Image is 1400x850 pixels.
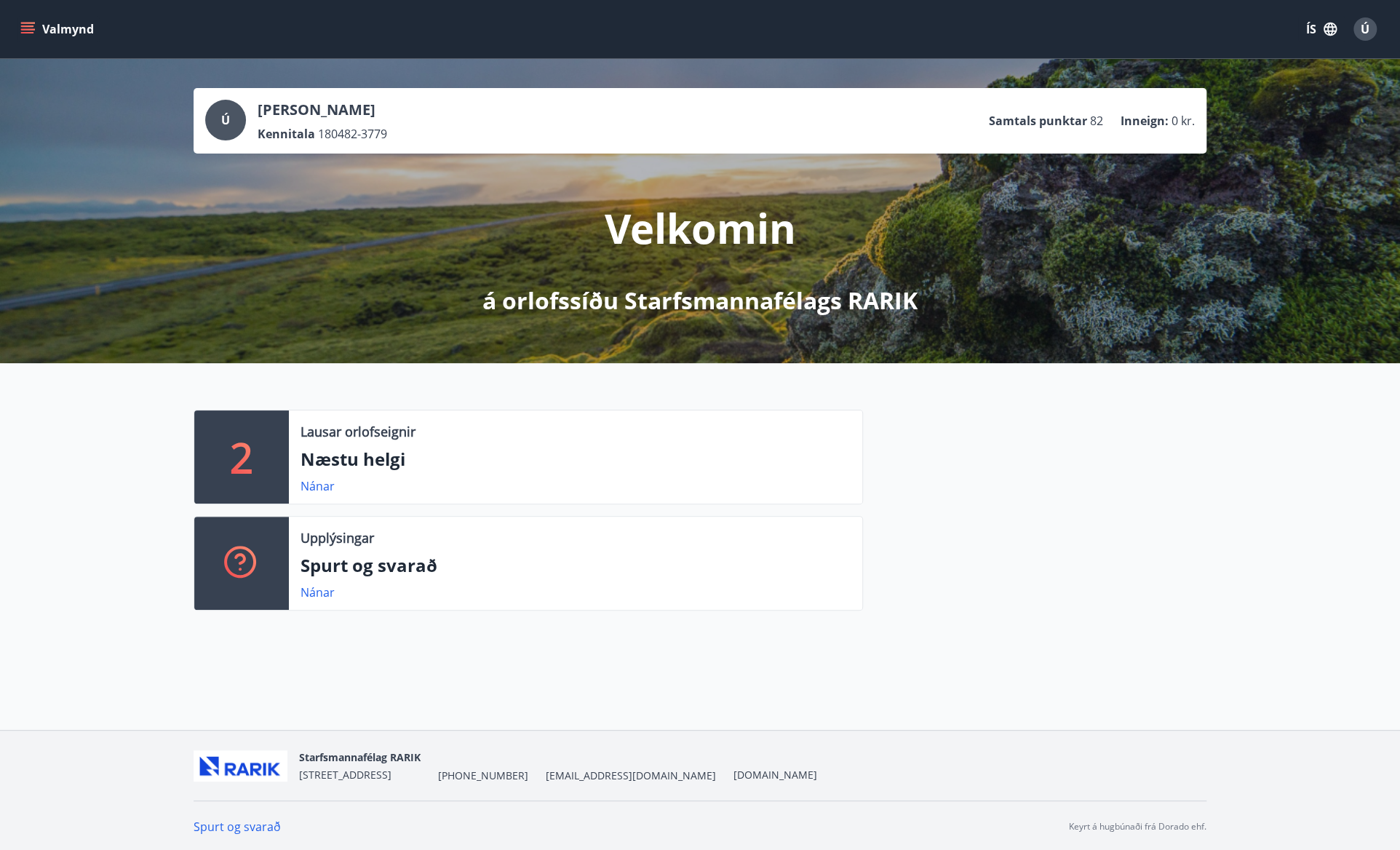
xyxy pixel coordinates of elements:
span: [STREET_ADDRESS] [299,768,391,782]
a: [DOMAIN_NAME] [733,768,817,782]
button: menu [17,16,100,42]
p: [PERSON_NAME] [258,100,387,120]
p: Upplýsingar [301,528,374,547]
span: 82 [1090,113,1103,129]
span: Ú [1361,21,1369,37]
p: 2 [230,429,253,485]
span: [EMAIL_ADDRESS][DOMAIN_NAME] [546,768,716,783]
button: Ú [1348,12,1383,47]
span: 0 kr. [1172,113,1195,129]
p: Keyrt á hugbúnaði frá Dorado ehf. [1069,820,1206,833]
span: 180482-3779 [318,126,387,142]
p: á orlofssíðu Starfsmannafélags RARIK [482,285,918,317]
p: Kennitala [258,126,315,142]
a: Nánar [301,584,335,600]
p: Inneign : [1121,113,1169,129]
span: Ú [221,112,230,128]
p: Lausar orlofseignir [301,422,415,441]
p: Samtals punktar [989,113,1087,129]
img: ZmrgJ79bX6zJLXUGuSjrUVyxXxBt3QcBuEz7Nz1t.png [194,750,287,782]
a: Nánar [301,478,335,494]
p: Spurt og svarað [301,553,851,578]
span: Starfsmannafélag RARIK [299,750,421,764]
button: ÍS [1298,16,1345,42]
span: [PHONE_NUMBER] [438,768,528,783]
p: Næstu helgi [301,447,851,472]
a: Spurt og svarað [194,819,281,835]
p: Velkomin [605,200,796,255]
